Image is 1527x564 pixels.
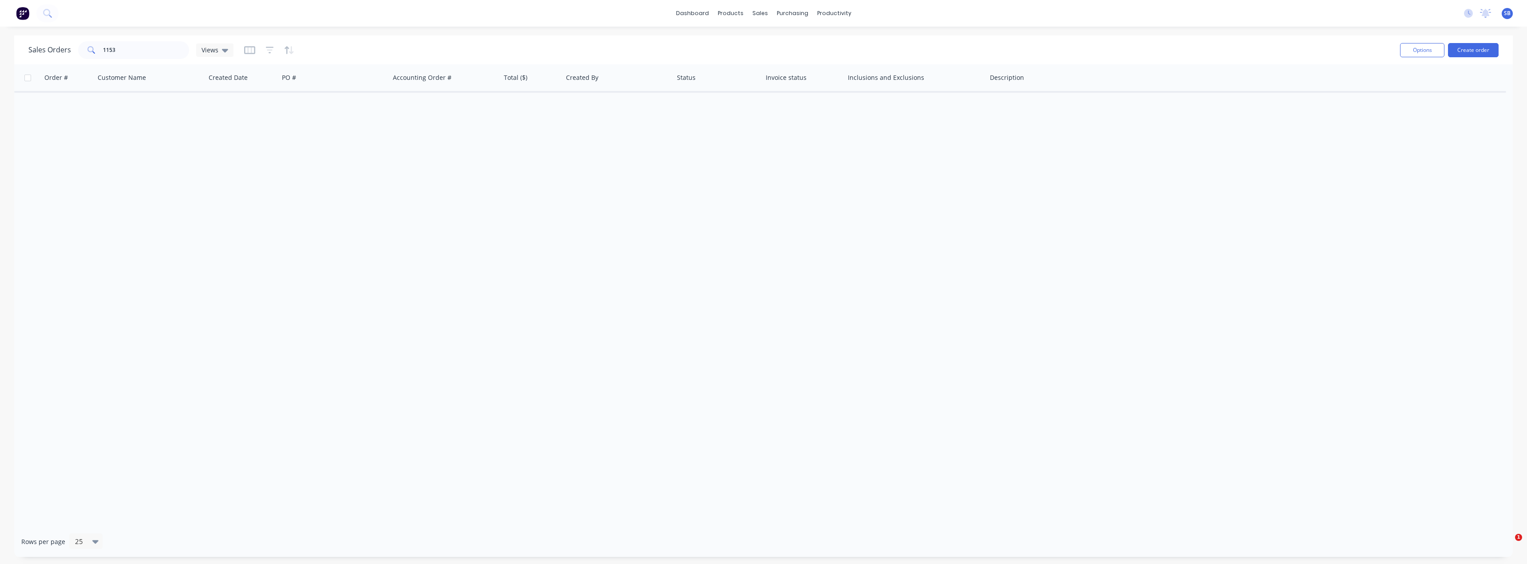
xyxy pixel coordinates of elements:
[677,73,696,82] div: Status
[393,73,451,82] div: Accounting Order #
[202,45,218,55] span: Views
[566,73,598,82] div: Created By
[813,7,856,20] div: productivity
[772,7,813,20] div: purchasing
[44,73,68,82] div: Order #
[1448,43,1499,57] button: Create order
[1515,534,1522,541] span: 1
[103,41,190,59] input: Search...
[16,7,29,20] img: Factory
[1400,43,1444,57] button: Options
[748,7,772,20] div: sales
[1497,534,1518,555] iframe: Intercom live chat
[98,73,146,82] div: Customer Name
[713,7,748,20] div: products
[282,73,296,82] div: PO #
[209,73,248,82] div: Created Date
[28,46,71,54] h1: Sales Orders
[672,7,713,20] a: dashboard
[21,537,65,546] span: Rows per page
[990,73,1024,82] div: Description
[504,73,527,82] div: Total ($)
[766,73,807,82] div: Invoice status
[848,73,924,82] div: Inclusions and Exclusions
[1504,9,1511,17] span: SB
